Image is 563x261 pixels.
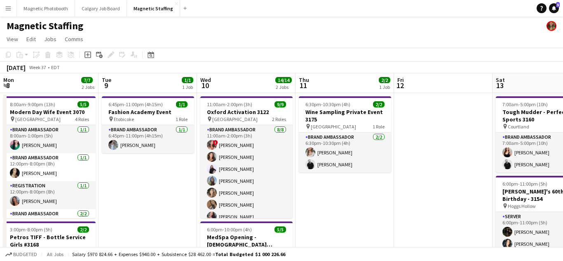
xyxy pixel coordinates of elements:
span: 2/2 [379,77,390,83]
span: Fri [397,76,404,84]
button: Budgeted [4,250,38,259]
span: 1 Role [176,116,188,122]
span: Jobs [44,35,56,43]
span: 14/14 [275,77,292,83]
app-job-card: 11:00am-2:00pm (3h)9/9Oxford Activation 3122 [GEOGRAPHIC_DATA]2 RolesBrand Ambassador8/811:00am-2... [200,96,293,218]
span: [GEOGRAPHIC_DATA] [15,116,61,122]
app-card-role: Brand Ambassador1/18:00am-1:00pm (5h)[PERSON_NAME] [3,125,96,153]
span: Budgeted [13,252,37,257]
span: 12 [396,81,404,90]
button: Calgary Job Board [75,0,127,16]
button: Magnetic Photobooth [17,0,75,16]
span: Week 37 [27,64,48,70]
app-card-role: Brand Ambassador1/16:45pm-11:00pm (4h15m)[PERSON_NAME] [102,125,194,153]
span: 6:00pm-11:00pm (5h) [502,181,547,187]
span: 2/2 [77,226,89,233]
span: 11:00am-2:00pm (3h) [207,101,252,107]
span: 1/1 [182,77,193,83]
div: 1 Job [379,84,390,90]
span: View [7,35,18,43]
span: 1/1 [176,101,188,107]
span: [GEOGRAPHIC_DATA] [311,124,356,130]
span: 9 [101,81,111,90]
span: Thu [299,76,309,84]
span: 5/5 [77,101,89,107]
span: 8 [2,81,14,90]
span: [GEOGRAPHIC_DATA] [212,116,258,122]
app-job-card: 8:00am-9:00pm (13h)5/5Modern Day Wife Event 3070 [GEOGRAPHIC_DATA]4 RolesBrand Ambassador1/18:00a... [3,96,96,218]
a: Jobs [41,34,60,44]
app-card-role: Brand Ambassador1/112:00pm-8:00pm (8h)[PERSON_NAME] [3,153,96,181]
span: Hoggs Hollow [508,203,536,209]
app-card-role: Brand Ambassador8/811:00am-2:00pm (3h)![PERSON_NAME][PERSON_NAME][PERSON_NAME][PERSON_NAME][PERSO... [200,125,293,239]
span: Edit [26,35,36,43]
span: 4 Roles [75,116,89,122]
span: 8:00am-9:00pm (13h) [10,101,55,107]
h3: Wine Sampling Private Event 3175 [299,108,391,123]
span: 1 Role [373,124,385,130]
span: 6:45pm-11:00pm (4h15m) [108,101,163,107]
h3: Oxford Activation 3122 [200,108,293,116]
app-job-card: 6:30pm-10:30pm (4h)2/2Wine Sampling Private Event 3175 [GEOGRAPHIC_DATA]1 RoleBrand Ambassador2/2... [299,96,391,172]
a: View [3,34,21,44]
button: Magnetic Staffing [127,0,180,16]
div: Salary $970 824.66 + Expenses $940.00 + Subsistence $28 462.00 = [72,251,285,257]
span: 10 [199,81,211,90]
span: 7:00am-5:00pm (10h) [502,101,548,107]
span: 5/5 [274,226,286,233]
h3: MedSpa Opening - [DEMOGRAPHIC_DATA] Servers / Models [200,233,293,248]
span: Courtland [508,124,529,130]
span: Sat [496,76,505,84]
span: Tue [102,76,111,84]
a: Comms [61,34,87,44]
span: Etobicoke [114,116,134,122]
a: 5 [549,3,559,13]
span: 11 [298,81,309,90]
h3: Fashion Academy Event [102,108,194,116]
span: 6:00pm-10:00pm (4h) [207,226,252,233]
span: 5 [556,2,560,7]
span: All jobs [45,251,65,257]
app-job-card: 6:45pm-11:00pm (4h15m)1/1Fashion Academy Event Etobicoke1 RoleBrand Ambassador1/16:45pm-11:00pm (... [102,96,194,153]
app-card-role: Registration1/112:00pm-8:00pm (8h)[PERSON_NAME] [3,181,96,209]
span: Mon [3,76,14,84]
span: Total Budgeted $1 000 226.66 [215,251,285,257]
span: ! [213,140,218,145]
span: 7/7 [81,77,93,83]
a: Edit [23,34,39,44]
h1: Magnetic Staffing [7,20,83,32]
div: [DATE] [7,63,26,72]
app-card-role: Brand Ambassador2/24:00pm-9:00pm (5h) [3,209,96,249]
h3: Petros TIFF - Bottle Service Girls #3168 [3,233,96,248]
span: Wed [200,76,211,84]
span: Comms [65,35,83,43]
app-card-role: Brand Ambassador2/26:30pm-10:30pm (4h)[PERSON_NAME][PERSON_NAME] [299,133,391,172]
span: 6:30pm-10:30pm (4h) [305,101,350,107]
span: 3:00pm-8:00pm (5h) [10,226,52,233]
h3: Modern Day Wife Event 3070 [3,108,96,116]
span: 13 [495,81,505,90]
div: 2 Jobs [82,84,94,90]
span: 9/9 [274,101,286,107]
span: 2/2 [373,101,385,107]
span: 2 Roles [272,116,286,122]
div: 1 Job [182,84,193,90]
div: EDT [51,64,60,70]
app-user-avatar: Bianca Fantauzzi [547,21,556,31]
div: 2 Jobs [276,84,291,90]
